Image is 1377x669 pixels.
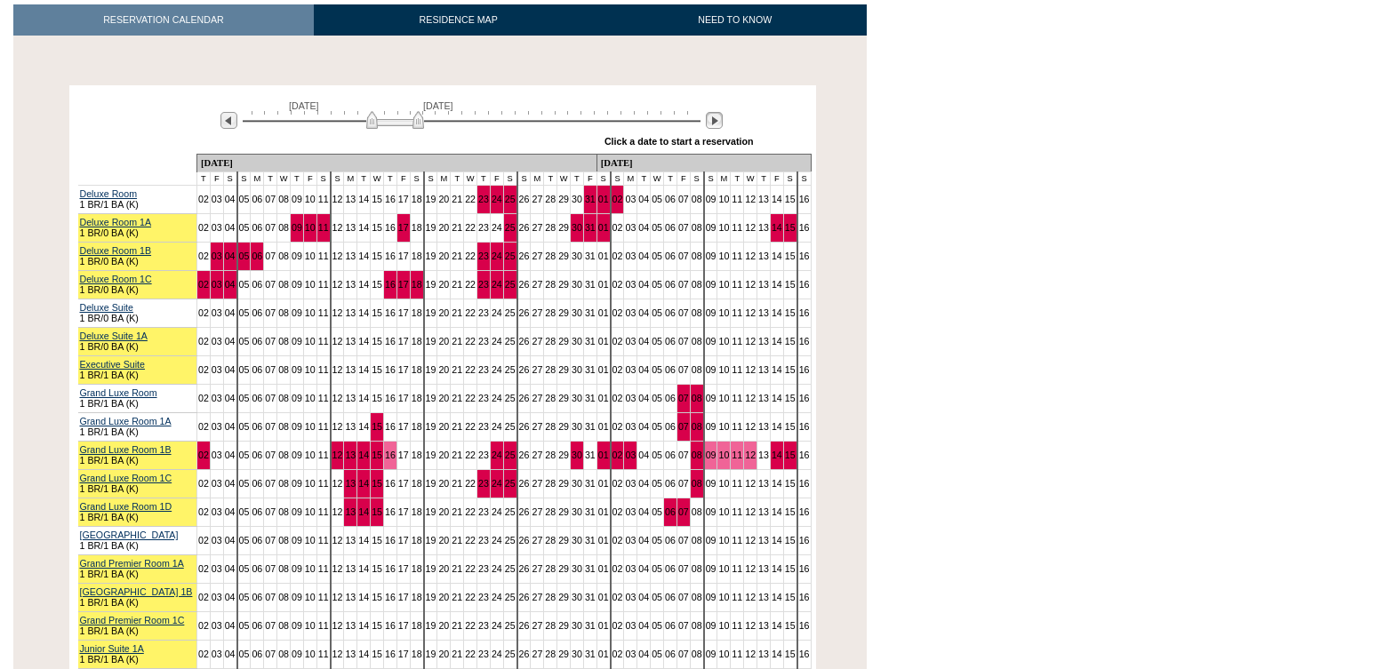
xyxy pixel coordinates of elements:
[225,251,236,261] a: 04
[438,251,449,261] a: 20
[314,4,604,36] a: RESIDENCE MAP
[785,307,796,318] a: 15
[598,279,609,290] a: 01
[532,336,542,346] a: 27
[292,194,302,204] a: 09
[532,251,542,261] a: 27
[706,222,717,233] a: 09
[678,194,689,204] a: 07
[452,222,462,233] a: 21
[785,222,796,233] a: 15
[558,194,569,204] a: 29
[612,336,623,346] a: 02
[398,279,409,290] a: 17
[638,279,649,290] a: 04
[332,336,343,346] a: 12
[358,251,369,261] a: 14
[305,336,316,346] a: 10
[718,222,729,233] a: 10
[80,359,145,370] a: Executive Suite
[385,194,396,204] a: 16
[603,4,867,36] a: NEED TO KNOW
[372,279,382,290] a: 15
[398,307,409,318] a: 17
[585,279,596,290] a: 31
[799,222,810,233] a: 16
[652,222,662,233] a: 05
[332,307,343,318] a: 12
[492,279,502,290] a: 24
[772,222,782,233] a: 14
[799,279,810,290] a: 16
[732,279,742,290] a: 11
[718,307,729,318] a: 10
[318,364,329,375] a: 11
[638,222,649,233] a: 04
[292,307,302,318] a: 09
[225,279,236,290] a: 04
[492,336,502,346] a: 24
[225,307,236,318] a: 04
[412,307,422,318] a: 18
[318,222,329,233] a: 11
[385,307,396,318] a: 16
[558,279,569,290] a: 29
[278,222,289,233] a: 08
[678,222,689,233] a: 07
[345,251,356,261] a: 13
[572,222,582,233] a: 30
[519,194,530,204] a: 26
[478,194,489,204] a: 23
[692,279,702,290] a: 08
[465,222,476,233] a: 22
[678,251,689,261] a: 07
[80,274,152,284] a: Deluxe Room 1C
[572,336,582,346] a: 30
[519,222,530,233] a: 26
[625,307,636,318] a: 03
[292,251,302,261] a: 09
[785,194,796,204] a: 15
[252,307,262,318] a: 06
[345,194,356,204] a: 13
[212,222,222,233] a: 03
[505,194,516,204] a: 25
[505,336,516,346] a: 25
[198,251,209,261] a: 02
[718,251,729,261] a: 10
[398,194,409,204] a: 17
[706,194,717,204] a: 09
[252,336,262,346] a: 06
[358,336,369,346] a: 14
[585,194,596,204] a: 31
[318,307,329,318] a: 11
[438,222,449,233] a: 20
[452,279,462,290] a: 21
[665,336,676,346] a: 06
[758,222,769,233] a: 13
[519,336,530,346] a: 26
[80,331,148,341] a: Deluxe Suite 1A
[492,307,502,318] a: 24
[372,307,382,318] a: 15
[318,194,329,204] a: 11
[545,222,556,233] a: 28
[305,251,316,261] a: 10
[332,279,343,290] a: 12
[332,364,343,375] a: 12
[706,336,717,346] a: 09
[198,222,209,233] a: 02
[426,194,436,204] a: 19
[438,279,449,290] a: 20
[426,251,436,261] a: 19
[358,222,369,233] a: 14
[745,222,756,233] a: 12
[478,251,489,261] a: 23
[318,336,329,346] a: 11
[305,364,316,375] a: 10
[332,222,343,233] a: 12
[212,251,222,261] a: 03
[438,194,449,204] a: 20
[265,307,276,318] a: 07
[652,279,662,290] a: 05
